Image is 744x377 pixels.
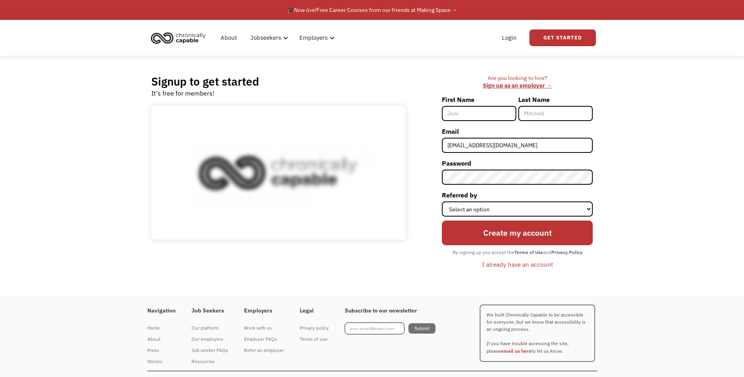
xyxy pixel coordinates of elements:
[147,322,176,334] a: Home
[442,221,593,245] input: Create my account
[244,323,284,333] div: Work with us
[147,334,176,345] a: About
[408,323,435,334] input: Submit
[300,334,329,345] a: Terms of use
[482,260,553,269] div: I already have an account
[147,346,176,355] div: Press
[250,33,281,43] div: Jobseekers
[299,33,328,43] div: Employers
[345,322,404,334] input: your-email@email.com
[442,74,593,89] div: Are you looking to hire? ‍
[442,138,593,153] input: john@doe.com
[300,322,329,334] a: Privacy policy
[345,307,435,314] h4: Subscribe to our newsletter
[501,348,531,354] a: email us here
[148,29,208,47] img: Chronically Capable logo
[147,323,176,333] div: Home
[449,247,586,258] div: By signing up you accept the and
[551,249,582,255] strong: Privacy Policy
[442,93,516,106] label: First Name
[300,334,329,344] div: Terms of use
[287,5,457,15] div: 🎓 Free Career Courses from our friends at Making Space →
[191,346,228,355] div: Job seeker FAQs
[151,88,215,98] div: It's free for members!
[442,93,593,271] form: Member-Signup-Form
[442,125,593,138] label: Email
[497,25,521,51] a: Login
[244,307,284,314] h4: Employers
[244,334,284,345] a: Employer FAQs
[191,357,228,366] div: Resources
[244,322,284,334] a: Work with us
[216,25,242,51] a: About
[147,356,176,367] a: Stories
[514,249,543,255] strong: Terms of Use
[300,323,329,333] div: Privacy policy
[442,189,593,201] label: Referred by
[151,74,259,88] h2: Signup to get started
[148,29,212,47] a: home
[244,334,284,344] div: Employer FAQs
[294,6,316,14] em: Now live!
[191,334,228,345] a: Our employers
[191,356,228,367] a: Resources
[191,322,228,334] a: Our platform
[529,29,596,46] a: Get Started
[147,357,176,366] div: Stories
[191,334,228,344] div: Our employers
[147,307,176,314] h4: Navigation
[345,322,435,334] form: Footer Newsletter
[191,307,228,314] h4: Job Seekers
[518,106,593,121] input: Mitchell
[476,258,559,271] a: I already have an account
[246,25,291,51] div: Jobseekers
[518,93,593,106] label: Last Name
[191,323,228,333] div: Our platform
[300,307,329,314] h4: Legal
[191,345,228,356] a: Job seeker FAQs
[244,346,284,355] div: Refer an employer
[480,305,595,362] p: We built Chronically Capable to be accessible for everyone, but we know that accessibility is an ...
[147,334,176,344] div: About
[295,25,337,51] div: Employers
[147,345,176,356] a: Press
[442,157,593,170] label: Password
[483,82,552,89] a: Sign up as an employer →
[442,106,516,121] input: Joni
[244,345,284,356] a: Refer an employer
